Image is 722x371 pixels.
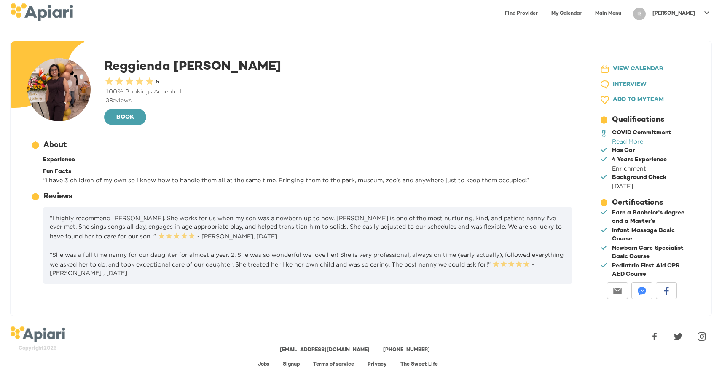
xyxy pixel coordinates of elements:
div: Background Check [612,173,666,182]
div: Fun Facts [43,168,572,176]
div: Earn a Bachelor's degree and a Master's [612,209,688,226]
img: logo [10,3,73,21]
div: 4 Years Experience [612,156,667,164]
div: Reviews [43,191,72,202]
div: Reggienda [PERSON_NAME] [104,58,576,126]
span: BOOK [111,112,140,123]
img: email-white sharing button [613,287,622,295]
a: The Sweet Life [400,362,438,367]
img: user-photo-123-1755017389784.jpeg [27,58,91,121]
div: About [43,140,67,151]
p: [PERSON_NAME] [652,10,695,17]
div: COVID Commitment [612,129,671,137]
div: Pediatric First Aid CPR AED Course [612,262,688,279]
div: 🎖 [599,128,609,141]
button: INTERVIEW [593,77,690,93]
img: messenger-white sharing button [638,287,646,295]
div: Experience [43,156,572,164]
div: 3 Reviews [104,97,576,105]
a: Signup [283,362,300,367]
span: VIEW CALENDAR [613,64,663,75]
img: logo [10,326,65,342]
span: INTERVIEW [613,80,647,90]
a: Privacy [368,362,387,367]
a: Terms of service [313,362,354,367]
span: ADD TO MY TEAM [613,95,664,105]
div: 100 % Bookings Accepted [104,88,576,96]
a: Main Menu [590,5,626,22]
div: Infant Massage Basic Course [612,227,688,243]
div: 5 [155,78,159,86]
img: facebook-white sharing button [662,287,671,295]
div: Copyright 2025 [10,345,65,352]
p: “She was a full time nanny for our daughter for almost a year. 2. She was so wonderful we love he... [50,251,566,277]
a: [EMAIL_ADDRESS][DOMAIN_NAME] [280,347,370,353]
div: Newborn Care Specialist Basic Course [612,244,688,261]
span: “ I have 3 children of my own so i know how to handle them all at the same time. Bringing them to... [43,177,529,183]
div: Enrichment [612,164,667,173]
p: “I highly recommend [PERSON_NAME]. She works for us when my son was a newborn up to now. [PERSON_... [50,214,566,240]
div: [PHONE_NUMBER] [383,347,430,354]
div: Qualifications [612,115,664,125]
a: Jobs [258,362,269,367]
button: BOOK [104,109,146,125]
div: Certifications [612,198,663,208]
a: Read More [612,138,643,144]
div: IS [633,8,646,20]
a: My Calendar [546,5,587,22]
button: VIEW CALENDAR [593,61,690,77]
div: Has Car [612,147,635,155]
button: ADD TO MYTEAM [593,92,690,108]
a: Find Provider [500,5,543,22]
div: [DATE] [612,182,666,190]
